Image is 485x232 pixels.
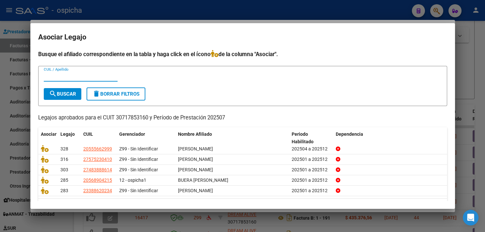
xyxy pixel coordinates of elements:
[119,157,158,162] span: Z99 - Sin Identificar
[38,127,58,149] datatable-header-cell: Asociar
[333,127,447,149] datatable-header-cell: Dependencia
[178,178,228,183] span: BUERA JUAN JOSUE
[292,177,331,184] div: 202501 a 202512
[83,167,112,172] span: 27483888614
[92,90,100,98] mat-icon: delete
[60,146,68,151] span: 328
[92,91,139,97] span: Borrar Filtros
[336,131,363,137] span: Dependencia
[119,131,145,137] span: Gerenciador
[119,167,158,172] span: Z99 - Sin Identificar
[178,146,213,151] span: GAUTO GUTIERREZ VALENTINO NAHUM
[87,87,145,101] button: Borrar Filtros
[60,178,68,183] span: 285
[38,31,447,43] h2: Asociar Legajo
[60,157,68,162] span: 316
[119,188,158,193] span: Z99 - Sin Identificar
[49,90,57,98] mat-icon: search
[60,167,68,172] span: 303
[60,188,68,193] span: 283
[83,131,93,137] span: CUIL
[44,88,81,100] button: Buscar
[119,146,158,151] span: Z99 - Sin Identificar
[178,188,213,193] span: CEBALLOS PRISCILA AIME
[60,131,75,137] span: Legajo
[83,178,112,183] span: 20568904215
[463,210,478,225] div: Open Intercom Messenger
[83,188,112,193] span: 23388620234
[292,156,331,163] div: 202501 a 202512
[117,127,175,149] datatable-header-cell: Gerenciador
[292,166,331,174] div: 202501 a 202512
[178,167,213,172] span: AQUINO GLORIA ESTEFANIA
[289,127,333,149] datatable-header-cell: Periodo Habilitado
[175,127,289,149] datatable-header-cell: Nombre Afiliado
[292,145,331,153] div: 202504 a 202512
[178,157,213,162] span: GARCIA VEGA BIANCA DENISE
[38,114,447,122] p: Legajos aprobados para el CUIT 30717853160 y Período de Prestación 202507
[41,131,57,137] span: Asociar
[83,157,112,162] span: 27575230410
[38,199,119,215] div: 20 registros
[38,50,447,58] h4: Busque el afiliado correspondiente en la tabla y haga click en el ícono de la columna "Asociar".
[119,178,146,183] span: 12 - ospicha1
[83,146,112,151] span: 20555662999
[58,127,81,149] datatable-header-cell: Legajo
[292,131,314,144] span: Periodo Habilitado
[81,127,117,149] datatable-header-cell: CUIL
[178,131,212,137] span: Nombre Afiliado
[292,187,331,194] div: 202501 a 202512
[49,91,76,97] span: Buscar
